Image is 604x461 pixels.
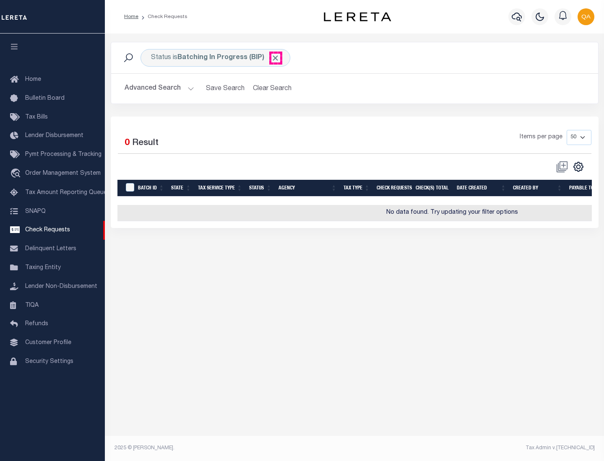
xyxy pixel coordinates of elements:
[25,302,39,308] span: TIQA
[108,444,355,452] div: 2025 © [PERSON_NAME].
[25,321,48,327] span: Refunds
[25,246,76,252] span: Delinquent Letters
[141,49,290,67] div: Status is
[340,180,373,197] th: Tax Type: activate to sort column ascending
[275,180,340,197] th: Agency: activate to sort column ascending
[250,80,295,97] button: Clear Search
[138,13,187,21] li: Check Requests
[520,133,562,142] span: Items per page
[124,14,138,19] a: Home
[201,80,250,97] button: Save Search
[10,168,23,179] i: travel_explore
[271,54,280,62] span: Click to Remove
[25,227,70,233] span: Check Requests
[246,180,275,197] th: Status: activate to sort column ascending
[25,152,102,158] span: Pymt Processing & Tracking
[177,54,280,61] b: Batching In Progress (BIP)
[25,96,65,101] span: Bulletin Board
[25,340,71,346] span: Customer Profile
[453,180,510,197] th: Date Created: activate to sort column ascending
[195,180,246,197] th: Tax Service Type: activate to sort column ascending
[125,80,194,97] button: Advanced Search
[25,359,73,365] span: Security Settings
[25,171,101,176] span: Order Management System
[25,114,48,120] span: Tax Bills
[373,180,412,197] th: Check Requests
[25,284,97,290] span: Lender Non-Disbursement
[412,180,453,197] th: Check(s) Total
[25,208,46,214] span: SNAPQ
[25,190,107,196] span: Tax Amount Reporting Queue
[168,180,195,197] th: State: activate to sort column ascending
[125,139,130,148] span: 0
[324,12,391,21] img: logo-dark.svg
[25,133,83,139] span: Lender Disbursement
[361,444,595,452] div: Tax Admin v.[TECHNICAL_ID]
[25,265,61,271] span: Taxing Entity
[578,8,594,25] img: svg+xml;base64,PHN2ZyB4bWxucz0iaHR0cDovL3d3dy53My5vcmcvMjAwMC9zdmciIHBvaW50ZXItZXZlbnRzPSJub25lIi...
[135,180,168,197] th: Batch Id: activate to sort column ascending
[25,77,41,83] span: Home
[132,137,159,150] label: Result
[510,180,566,197] th: Created By: activate to sort column ascending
